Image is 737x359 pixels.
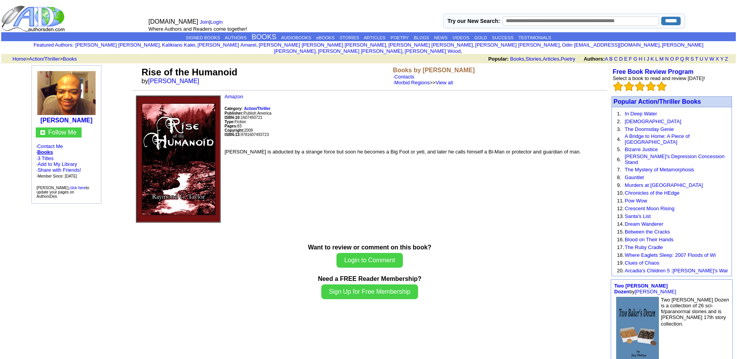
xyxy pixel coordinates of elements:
a: Login [210,19,223,25]
font: i [462,49,463,54]
button: Sign Up for Free Membership [321,284,418,299]
font: · >> [393,80,453,85]
a: Dream Wanderer [625,221,663,227]
a: Morbid Regions [394,80,430,85]
font: 1607493721 [225,115,262,120]
a: Q [680,56,684,62]
a: [PERSON_NAME] [PERSON_NAME] [318,48,402,54]
font: i [161,43,162,47]
a: Between the Cracks [625,229,670,235]
a: P [675,56,678,62]
a: AUTHORS [225,35,247,40]
font: 7. [617,167,621,173]
a: 3 Titles [38,155,54,161]
a: Articles [543,56,559,62]
a: [PERSON_NAME] [PERSON_NAME] [75,42,160,48]
font: 5. [617,146,621,152]
a: [PERSON_NAME] [PERSON_NAME] [475,42,559,48]
img: bigemptystars.png [613,81,623,91]
font: · · [36,143,97,179]
a: Action/Thriller [244,105,270,111]
a: BOOKS [252,33,277,41]
a: H [639,56,642,62]
font: i [317,49,318,54]
a: [PERSON_NAME] [PERSON_NAME] [274,42,703,54]
a: A [605,56,608,62]
a: A Bridge to Home: A Piece of [GEOGRAPHIC_DATA] [625,133,690,145]
a: Amazon [225,94,243,99]
a: C [614,56,617,62]
a: Stories [526,56,541,62]
a: [PERSON_NAME] Wood [404,48,460,54]
font: | [200,19,225,25]
font: Follow Me [48,129,77,136]
img: logo_ad.gif [1,5,66,32]
font: 83 [225,124,242,128]
a: Login to Comment [336,258,403,263]
a: [PERSON_NAME] Amarel [197,42,256,48]
img: bigemptystars.png [635,81,645,91]
a: Popular Action/Thriller Books [613,98,701,105]
b: Need a FREE Reader Membership? [318,275,422,282]
font: 15. [617,229,624,235]
font: 10. [617,190,624,196]
a: The Ruby Cradle [625,244,663,250]
img: bigemptystars.png [657,81,667,91]
a: Where Eaglets Sleep: 2007 Floods of Wi [625,252,716,258]
a: ARTICLES [364,35,385,40]
b: Popular: [488,56,509,62]
font: : [33,42,73,48]
a: TESTIMONIALS [518,35,551,40]
a: STORIES [340,35,359,40]
a: VIDEOS [453,35,469,40]
b: Books by [PERSON_NAME] [393,67,475,73]
a: Books [63,56,77,62]
font: [DOMAIN_NAME] [148,18,198,25]
a: Add to My Library [38,161,77,167]
a: Books [510,56,524,62]
a: NEWS [434,35,448,40]
font: 13. [617,213,624,219]
a: X [716,56,719,62]
font: i [258,43,259,47]
a: Poetry [561,56,575,62]
font: 20. [617,268,624,274]
b: [PERSON_NAME] [40,117,92,124]
a: Books [37,149,53,155]
a: [PERSON_NAME] [635,289,676,295]
a: AUDIOBOOKS [281,35,311,40]
font: i [387,43,388,47]
font: i [561,43,562,47]
font: Copyright: [225,128,244,132]
a: Clues of Chaos [625,260,659,266]
a: Z [725,56,728,62]
a: Featured Authors [33,42,72,48]
a: D [619,56,622,62]
b: Publisher: [225,111,244,115]
a: BLOGS [414,35,429,40]
font: Member Since: [DATE] [38,174,77,178]
a: [PERSON_NAME] [PERSON_NAME] [389,42,473,48]
a: Two [PERSON_NAME] Dozen [614,283,668,295]
a: L [655,56,658,62]
font: Fiction [225,120,246,124]
a: T [695,56,698,62]
b: Action/Thriller [244,106,270,111]
b: Want to review or comment on this book? [308,244,432,251]
font: 2. [617,119,621,124]
a: N [665,56,669,62]
a: Santa's List [625,213,651,219]
label: Try our New Search: [448,18,500,24]
a: In Deep Water [625,111,657,117]
a: eBOOKS [316,35,335,40]
img: bigemptystars.png [624,81,634,91]
a: K [651,56,654,62]
font: · [393,74,453,85]
font: 3. [617,126,621,132]
font: > > [10,56,77,62]
font: 11. [617,198,624,204]
font: , , , [488,56,735,62]
a: [DEMOGRAPHIC_DATA] [625,119,681,124]
b: Free Book Review Program [613,68,693,75]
